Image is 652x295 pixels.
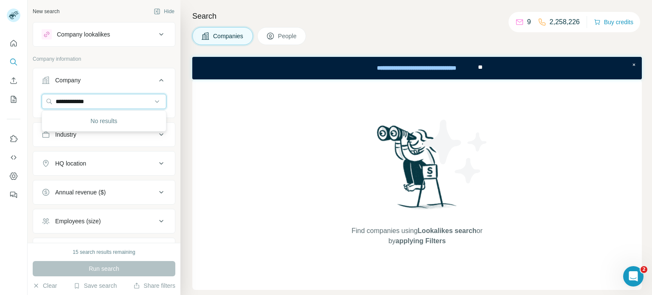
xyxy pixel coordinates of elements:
button: Buy credits [594,16,633,28]
button: Dashboard [7,169,20,184]
img: Surfe Illustration - Woman searching with binoculars [373,123,461,218]
img: Surfe Illustration - Stars [417,113,494,190]
button: Clear [33,281,57,290]
button: Feedback [7,187,20,202]
button: Company lookalikes [33,24,175,45]
button: Employees (size) [33,211,175,231]
p: Company information [33,55,175,63]
button: Hide [148,5,180,18]
button: Use Surfe on LinkedIn [7,131,20,146]
div: HQ location [55,159,86,168]
div: Company [55,76,81,84]
span: Lookalikes search [418,227,477,234]
span: Companies [213,32,244,40]
button: Search [7,54,20,70]
div: Employees (size) [55,217,101,225]
button: Technologies [33,240,175,260]
div: Annual revenue ($) [55,188,106,197]
p: 9 [527,17,531,27]
p: 2,258,226 [550,17,580,27]
div: No results [44,112,164,129]
span: 2 [641,266,647,273]
button: Use Surfe API [7,150,20,165]
div: Company lookalikes [57,30,110,39]
div: 15 search results remaining [73,248,135,256]
h4: Search [192,10,642,22]
button: Save search [73,281,117,290]
span: Find companies using or by [349,226,485,246]
iframe: Intercom live chat [623,266,644,287]
div: Industry [55,130,76,139]
button: Company [33,70,175,94]
iframe: Banner [192,57,642,79]
button: Quick start [7,36,20,51]
button: HQ location [33,153,175,174]
div: New search [33,8,59,15]
button: Share filters [133,281,175,290]
button: Annual revenue ($) [33,182,175,202]
span: People [278,32,298,40]
button: Industry [33,124,175,145]
button: Enrich CSV [7,73,20,88]
button: My lists [7,92,20,107]
span: applying Filters [396,237,446,244]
